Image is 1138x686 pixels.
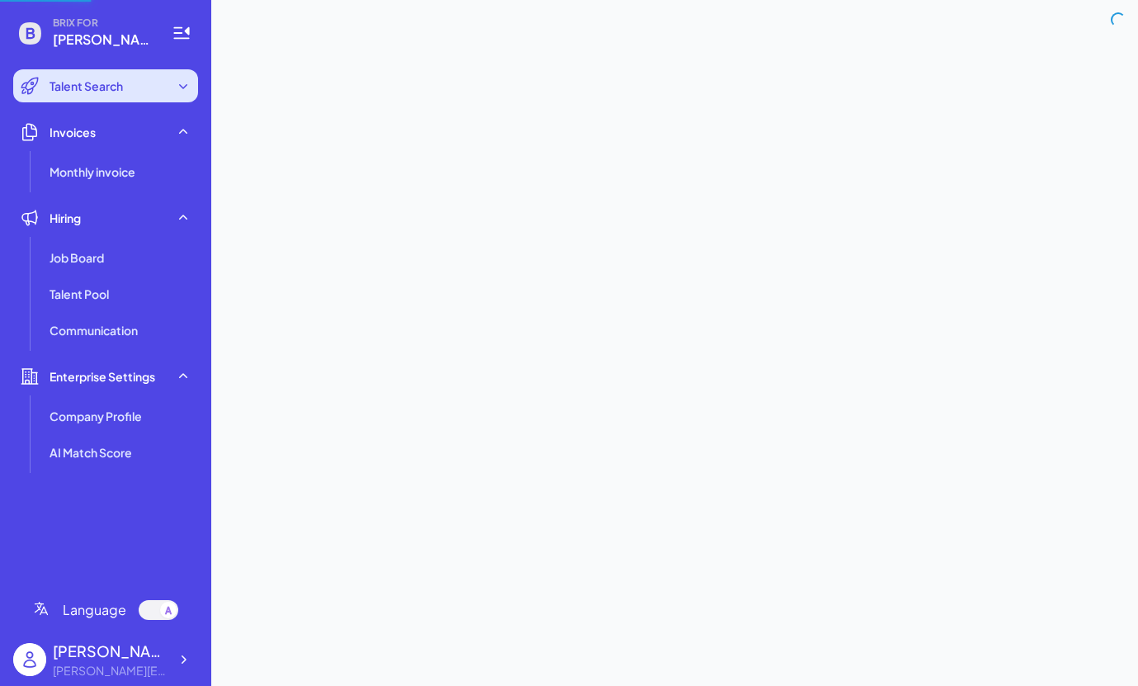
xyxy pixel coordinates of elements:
[53,640,168,662] div: Fiona Sun
[50,249,104,266] span: Job Board
[50,368,155,385] span: Enterprise Settings
[50,124,96,140] span: Invoices
[50,322,138,338] span: Communication
[50,78,123,94] span: Talent Search
[50,444,132,461] span: AI Match Score
[53,30,152,50] span: fiona.jjsun@gmail.com
[53,662,168,679] div: fiona.jjsun@gmail.com
[13,643,46,676] img: user_logo.png
[63,600,126,620] span: Language
[50,408,142,424] span: Company Profile
[50,210,81,226] span: Hiring
[50,163,135,180] span: Monthly invoice
[53,17,152,30] span: BRIX FOR
[50,286,109,302] span: Talent Pool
